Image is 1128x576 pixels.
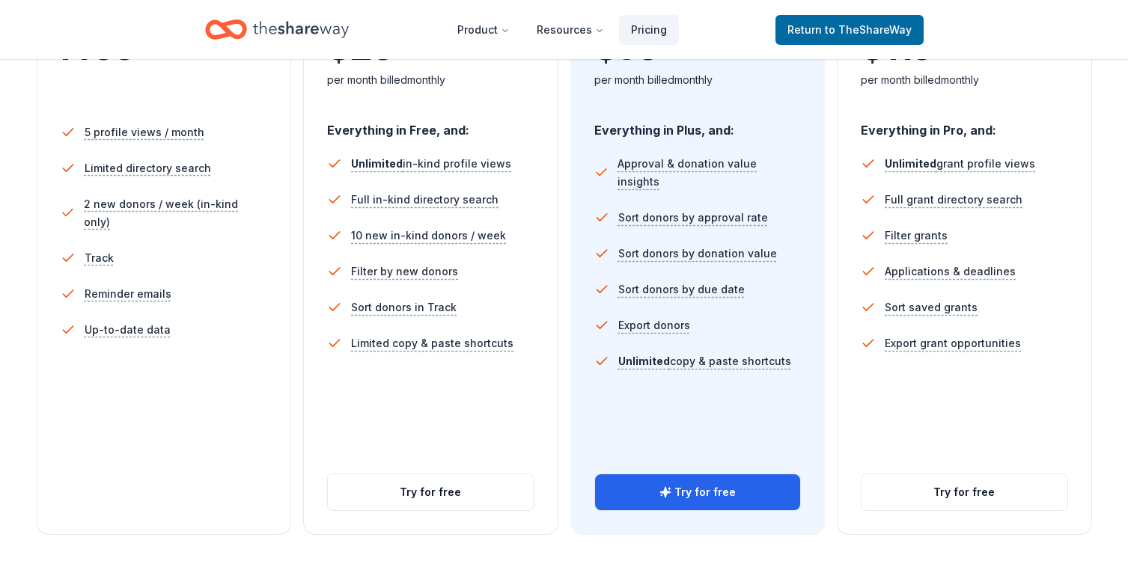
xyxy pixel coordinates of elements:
span: $ 59 [594,26,659,68]
span: Unlimited [618,355,670,367]
span: Sort donors by donation value [618,245,777,263]
button: Resources [525,15,616,45]
button: Try for free [862,474,1067,510]
span: Unlimited [351,157,403,170]
span: Applications & deadlines [885,263,1016,281]
a: Returnto TheShareWay [775,15,924,45]
span: Full grant directory search [885,191,1022,209]
a: Pricing [619,15,679,45]
div: Everything in Free, and: [327,108,534,140]
span: Limited directory search [85,159,211,177]
span: Full in-kind directory search [351,191,499,209]
a: Home [205,12,349,47]
button: Try for free [328,474,534,510]
span: Limited copy & paste shortcuts [351,334,513,352]
span: Export donors [618,316,690,334]
span: Sort donors by due date [618,281,745,298]
span: Up-to-date data [85,321,171,339]
span: Filter grants [885,227,948,245]
span: Export grant opportunities [885,334,1021,352]
span: 2 new donors / week (in-kind only) [84,195,267,231]
div: Everything in Plus, and: [594,108,802,140]
div: per month billed monthly [327,71,534,89]
button: Product [445,15,522,45]
span: 5 profile views / month [85,123,204,141]
span: copy & paste shortcuts [618,355,791,367]
nav: Main [445,12,679,47]
span: grant profile views [885,157,1035,170]
div: per month billed monthly [594,71,802,89]
span: 10 new in-kind donors / week [351,227,506,245]
span: Sort donors in Track [351,298,457,316]
span: Sort donors by approval rate [618,209,768,227]
span: in-kind profile views [351,157,511,170]
button: Try for free [595,474,801,510]
div: Everything in Pro, and: [861,108,1068,140]
span: to TheShareWay [825,23,912,36]
span: Unlimited [885,157,936,170]
span: Filter by new donors [351,263,458,281]
span: Sort saved grants [885,298,978,316]
span: Approval & donation value insights [618,155,801,191]
span: $ 119 [861,26,933,68]
div: per month billed monthly [861,71,1068,89]
span: Reminder emails [85,285,171,303]
span: Return [787,21,912,39]
span: Track [85,249,114,267]
span: $ 29 [327,26,394,68]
